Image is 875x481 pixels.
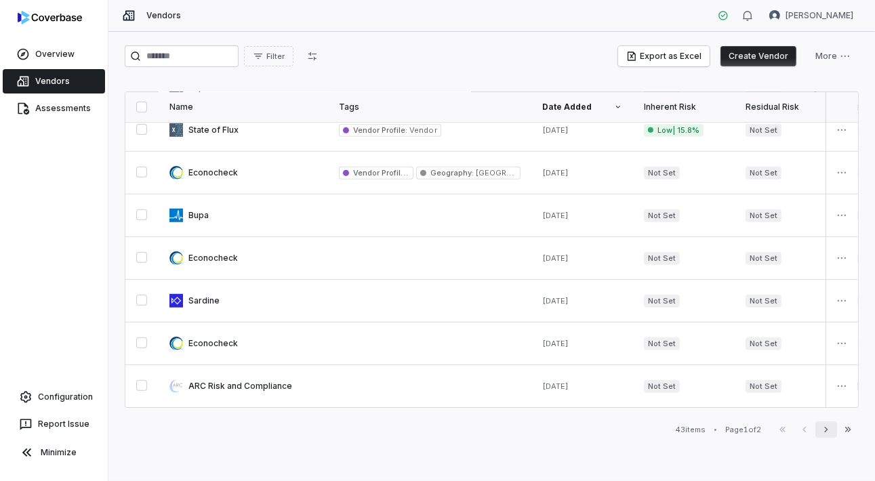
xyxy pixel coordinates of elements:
span: Not Set [644,167,680,180]
span: [DATE] [542,253,569,263]
div: Inherent Risk [644,102,724,112]
span: Not Set [746,124,781,137]
button: Create Vendor [720,46,796,66]
a: Assessments [3,96,105,121]
span: Not Set [644,295,680,308]
span: [PERSON_NAME] [786,10,853,21]
button: Fahad Choudhury avatar[PERSON_NAME] [761,5,861,26]
span: Not Set [746,252,781,265]
button: Minimize [5,439,102,466]
span: Filter [266,51,285,62]
span: Not Set [746,337,781,350]
span: [GEOGRAPHIC_DATA] [474,168,556,177]
span: Vendors [146,10,181,21]
div: Page 1 of 2 [725,425,761,435]
span: Not Set [746,209,781,222]
img: logo-D7KZi-bG.svg [18,11,82,24]
span: Not Set [746,167,781,180]
span: Not Set [644,252,680,265]
img: Fahad Choudhury avatar [769,10,780,21]
span: Not Set [746,380,781,393]
button: Report Issue [5,412,102,436]
div: • [714,425,717,434]
span: Vendor [407,125,436,135]
span: [DATE] [542,381,569,391]
span: Not Set [746,295,781,308]
a: Overview [3,42,105,66]
span: [DATE] [542,296,569,306]
span: [DATE] [542,211,569,220]
button: More [807,46,859,66]
span: Geography : [430,168,474,177]
span: [DATE] [542,339,569,348]
div: Residual Risk [746,102,826,112]
a: Vendors [3,69,105,93]
span: [DATE] [542,168,569,177]
div: Date Added [542,102,622,112]
span: Vendor Profile : [353,168,408,177]
span: Vendor Profile : [353,125,407,135]
span: Low | 15.8% [644,124,704,137]
div: Name [169,102,317,112]
span: Not Set [644,337,680,350]
button: Export as Excel [618,46,710,66]
div: 43 items [675,425,706,435]
span: [DATE] [542,125,569,135]
span: Not Set [644,209,680,222]
a: Configuration [5,385,102,409]
button: Filter [244,46,293,66]
div: Tags [339,102,521,112]
span: Not Set [644,380,680,393]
